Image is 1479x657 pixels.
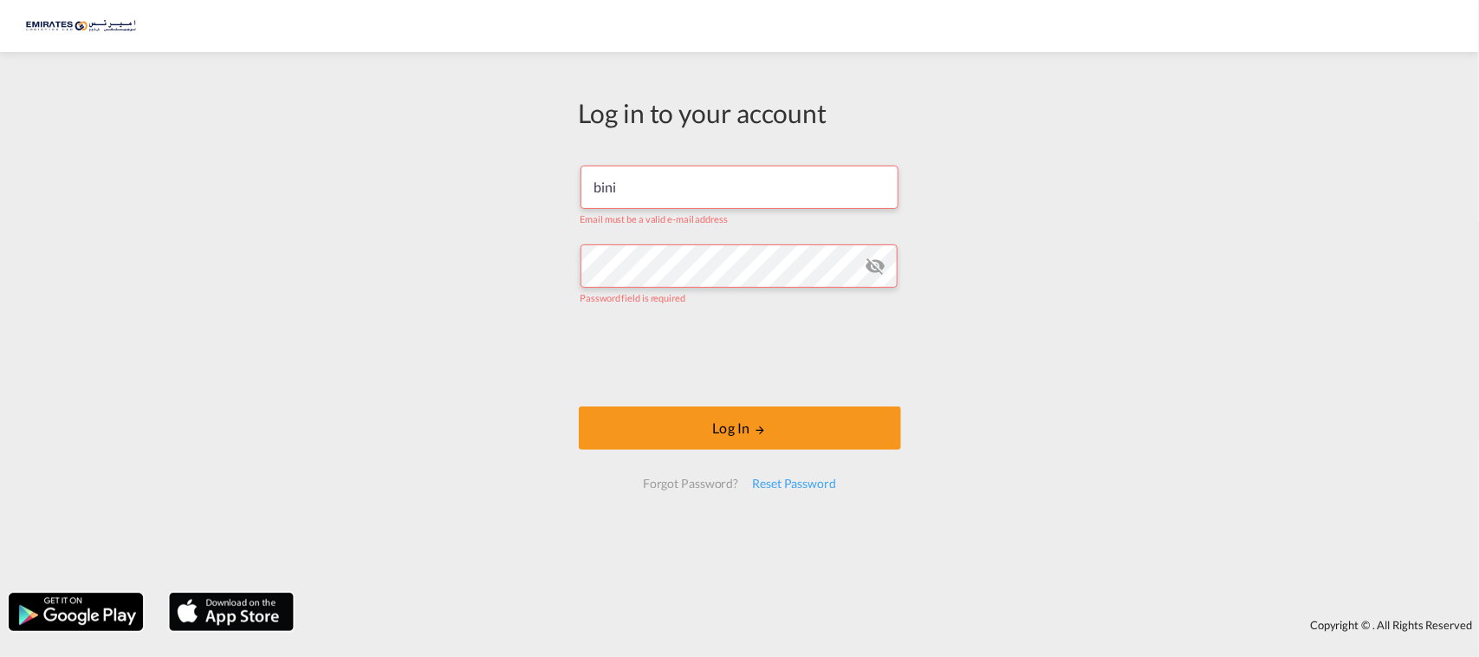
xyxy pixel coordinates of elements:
div: Forgot Password? [636,468,745,499]
div: Log in to your account [579,94,901,131]
input: Enter email/phone number [581,166,898,209]
img: c67187802a5a11ec94275b5db69a26e6.png [26,7,143,46]
span: Email must be a valid e-mail address [581,213,728,224]
md-icon: icon-eye-off [865,256,885,276]
span: Password field is required [581,292,685,303]
div: Copyright © . All Rights Reserved [302,610,1479,640]
div: Reset Password [745,468,843,499]
img: apple.png [167,591,295,633]
button: LOGIN [579,407,901,450]
img: google.png [7,591,145,633]
iframe: reCAPTCHA [608,322,872,389]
